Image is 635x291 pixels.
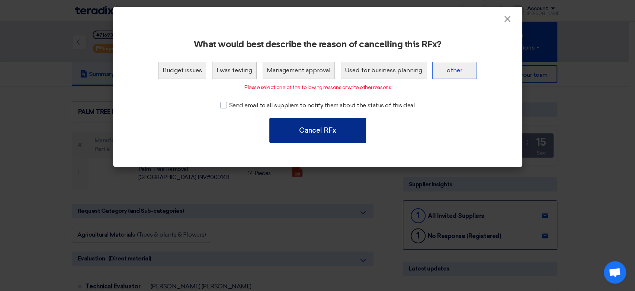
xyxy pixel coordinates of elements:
[212,62,257,79] button: I was testing
[604,261,626,284] div: Open chat
[498,12,517,27] button: Close
[134,39,501,50] h2: What would best describe the reason of cancelling this RFx?
[263,62,335,79] button: Management approval
[269,118,366,143] button: Cancel RFx
[341,62,426,79] button: Used for business planning
[158,62,206,79] button: Budget issues
[229,101,415,110] span: Send email to all suppliers to notify them about the status of this deal
[134,83,501,91] p: Please select one of the following reasons or write other reasons
[504,13,511,28] span: ×
[432,62,477,79] button: other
